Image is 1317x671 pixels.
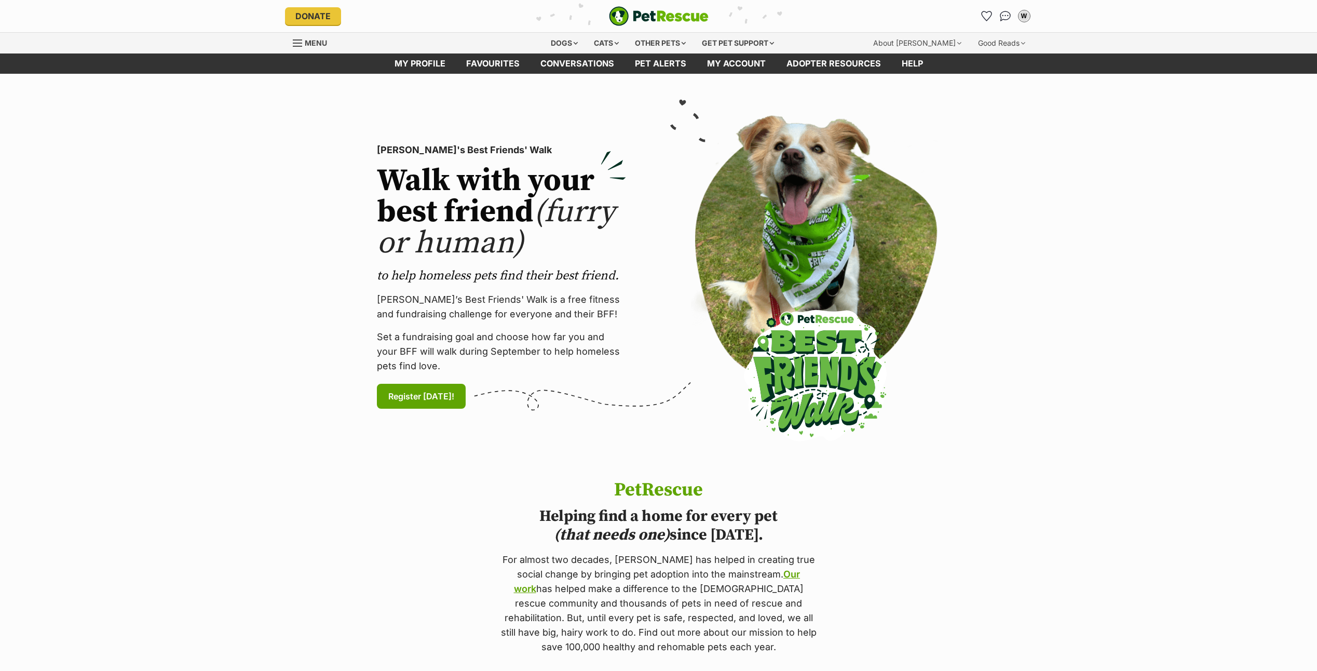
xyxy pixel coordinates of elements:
[979,8,1033,24] ul: Account quick links
[609,6,709,26] img: logo-e224e6f780fb5917bec1dbf3a21bbac754714ae5b6737aabdf751b685950b380.svg
[979,8,995,24] a: Favourites
[866,33,969,53] div: About [PERSON_NAME]
[971,33,1033,53] div: Good Reads
[377,292,626,321] p: [PERSON_NAME]’s Best Friends' Walk is a free fitness and fundraising challenge for everyone and t...
[997,8,1014,24] a: Conversations
[377,193,615,263] span: (furry or human)
[305,38,327,47] span: Menu
[377,166,626,259] h2: Walk with your best friend
[285,7,341,25] a: Donate
[695,33,781,53] div: Get pet support
[499,480,819,501] h1: PetRescue
[587,33,626,53] div: Cats
[377,384,466,409] a: Register [DATE]!
[499,507,819,544] h2: Helping find a home for every pet since [DATE].
[377,330,626,373] p: Set a fundraising goal and choose how far you and your BFF will walk during September to help hom...
[530,53,624,74] a: conversations
[609,6,709,26] a: PetRescue
[388,390,454,402] span: Register [DATE]!
[1016,8,1033,24] button: My account
[1000,11,1011,21] img: chat-41dd97257d64d25036548639549fe6c8038ab92f7586957e7f3b1b290dea8141.svg
[377,143,626,157] p: [PERSON_NAME]'s Best Friends' Walk
[1019,11,1029,21] div: W
[697,53,776,74] a: My account
[499,553,819,654] p: For almost two decades, [PERSON_NAME] has helped in creating true social change by bringing pet a...
[554,525,670,545] i: (that needs one)
[544,33,585,53] div: Dogs
[628,33,693,53] div: Other pets
[776,53,891,74] a: Adopter resources
[384,53,456,74] a: My profile
[456,53,530,74] a: Favourites
[293,33,334,51] a: Menu
[377,267,626,284] p: to help homeless pets find their best friend.
[891,53,933,74] a: Help
[624,53,697,74] a: Pet alerts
